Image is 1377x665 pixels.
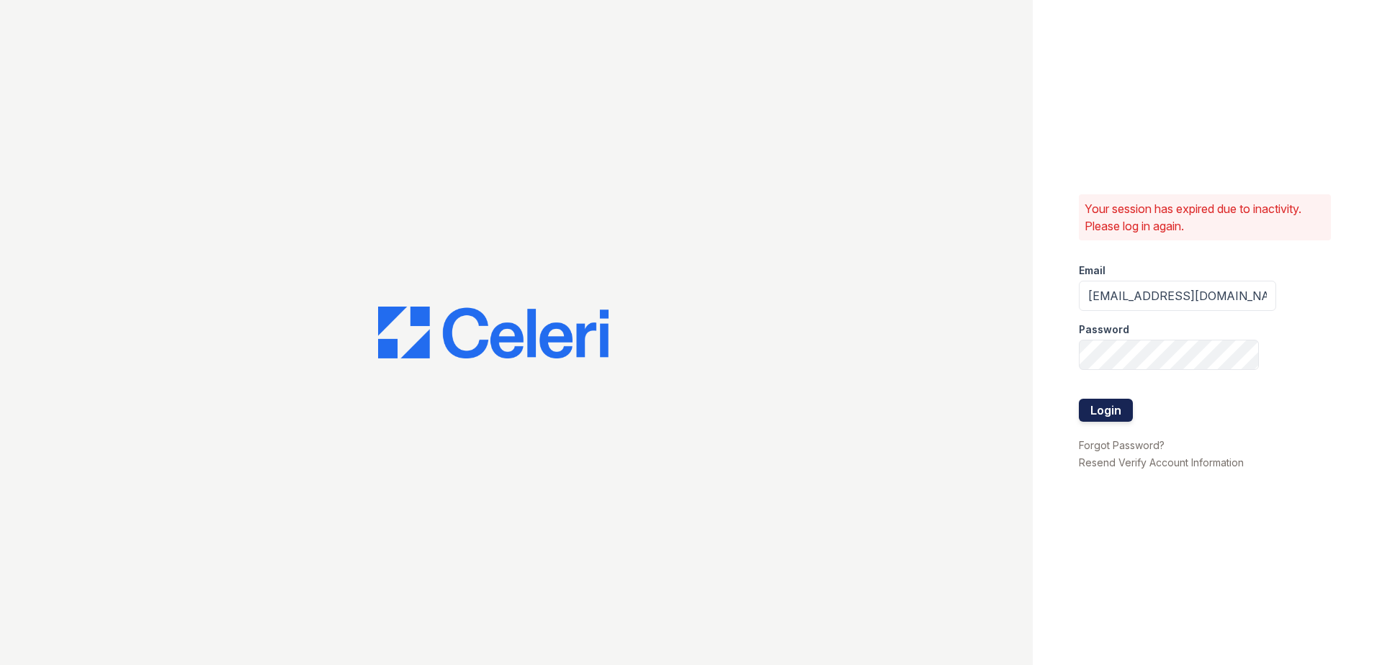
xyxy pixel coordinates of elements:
[1079,399,1133,422] button: Login
[378,307,609,358] img: CE_Logo_Blue-a8612792a0a2168367f1c8372b55b34899dd931a85d93a1a3d3e32e68fde9ad4.png
[1079,439,1165,451] a: Forgot Password?
[1079,322,1129,337] label: Password
[1079,263,1105,278] label: Email
[1079,456,1244,469] a: Resend Verify Account Information
[1085,200,1325,235] p: Your session has expired due to inactivity. Please log in again.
